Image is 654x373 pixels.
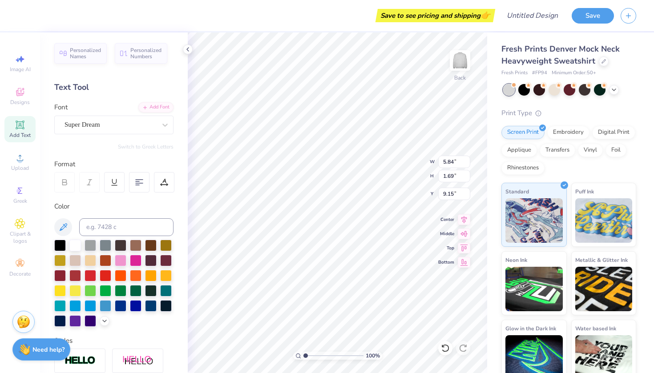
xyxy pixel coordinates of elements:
span: Neon Ink [505,255,527,265]
span: Fresh Prints Denver Mock Neck Heavyweight Sweatshirt [501,44,620,66]
img: Standard [505,198,563,243]
input: Untitled Design [500,7,565,24]
span: Puff Ink [575,187,594,196]
span: Water based Ink [575,324,616,333]
span: # FP94 [532,69,547,77]
span: Add Text [9,132,31,139]
img: Metallic & Glitter Ink [575,267,633,311]
div: Add Font [138,102,174,112]
div: Screen Print [501,126,545,139]
div: Color [54,201,174,212]
div: Text Tool [54,81,174,93]
div: Applique [501,144,537,157]
div: Transfers [540,144,575,157]
img: Neon Ink [505,267,563,311]
div: Save to see pricing and shipping [378,9,493,22]
span: Decorate [9,270,31,277]
span: Bottom [438,259,454,265]
span: Greek [13,197,27,205]
span: Top [438,245,454,251]
span: Personalized Names [70,47,101,60]
span: Clipart & logos [4,230,36,245]
strong: Need help? [32,345,65,354]
button: Save [572,8,614,24]
span: 👉 [480,10,490,20]
div: Foil [606,144,626,157]
span: Metallic & Glitter Ink [575,255,628,265]
span: Center [438,217,454,223]
label: Font [54,102,68,112]
span: Standard [505,187,529,196]
input: e.g. 7428 c [79,218,174,236]
span: Minimum Order: 50 + [552,69,596,77]
div: Back [454,74,466,82]
div: Embroidery [547,126,589,139]
span: Image AI [10,66,31,73]
span: Glow in the Dark Ink [505,324,556,333]
div: Digital Print [592,126,635,139]
img: Puff Ink [575,198,633,243]
span: Personalized Numbers [130,47,162,60]
div: Vinyl [578,144,603,157]
span: Designs [10,99,30,106]
span: Upload [11,164,29,172]
img: Back [451,52,469,69]
div: Print Type [501,108,636,118]
img: Stroke [65,356,96,366]
img: Shadow [122,355,153,366]
span: 100 % [366,352,380,360]
div: Rhinestones [501,161,545,175]
span: Fresh Prints [501,69,528,77]
div: Styles [54,336,174,346]
span: Middle [438,231,454,237]
div: Format [54,159,174,169]
button: Switch to Greek Letters [118,143,174,150]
